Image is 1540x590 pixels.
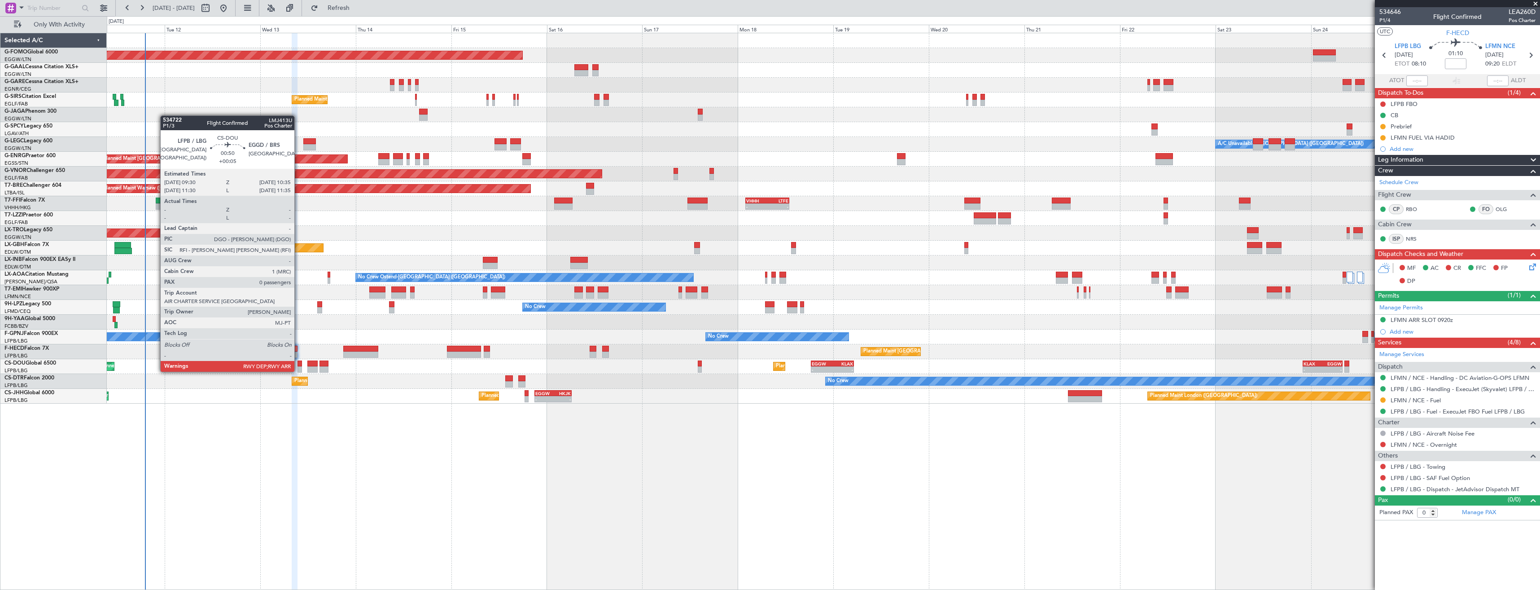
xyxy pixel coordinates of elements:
div: LFMN ARR SLOT 0920z [1391,316,1453,324]
div: - [812,367,832,372]
span: LFPB LBG [1395,42,1421,51]
span: Charter [1378,418,1400,428]
div: Planned Maint London ([GEOGRAPHIC_DATA]) [1150,389,1257,403]
div: Planned Maint [GEOGRAPHIC_DATA] ([GEOGRAPHIC_DATA]) [863,345,1005,358]
a: LX-TROLegacy 650 [4,227,52,233]
a: LGAV/ATH [4,130,29,137]
a: G-GAALCessna Citation XLS+ [4,64,79,70]
a: LX-GBHFalcon 7X [4,242,49,247]
a: LFPB / LBG - Aircraft Noise Fee [1391,430,1474,437]
div: Sat 23 [1216,25,1311,33]
a: LFPB/LBG [4,352,28,359]
button: Refresh [306,1,360,15]
a: LX-AOACitation Mustang [4,272,69,277]
span: P1/4 [1379,17,1401,24]
div: - [832,367,853,372]
span: Dispatch [1378,362,1403,372]
div: LTFE [767,198,788,203]
input: Trip Number [27,1,79,15]
div: Planned Maint [GEOGRAPHIC_DATA] ([GEOGRAPHIC_DATA]) [481,389,623,403]
span: LX-TRO [4,227,24,233]
div: - [746,204,767,209]
div: HKJK [553,391,571,396]
a: LFPB/LBG [4,367,28,374]
span: T7-BRE [4,183,23,188]
div: - [767,204,788,209]
span: 08:10 [1412,60,1426,69]
div: Sat 16 [547,25,643,33]
a: [PERSON_NAME]/QSA [4,278,57,285]
span: G-GARE [4,79,25,84]
div: - [1304,367,1322,372]
a: EDLW/DTM [4,264,31,270]
a: T7-LZZIPraetor 600 [4,212,53,218]
span: ALDT [1511,76,1526,85]
div: Tue 19 [833,25,929,33]
a: G-SIRSCitation Excel [4,94,56,99]
a: T7-EMIHawker 900XP [4,286,59,292]
span: Dispatch To-Dos [1378,88,1423,98]
span: G-ENRG [4,153,26,159]
span: LFMN NCE [1485,42,1515,51]
a: LTBA/ISL [4,189,25,196]
a: EGSS/STN [4,160,28,167]
a: LX-INBFalcon 900EX EASy II [4,257,75,262]
div: CP [1389,204,1404,214]
a: 9H-YAAGlobal 5000 [4,316,55,321]
div: Mon 18 [738,25,833,33]
a: EGNR/CEG [4,86,31,92]
div: - [553,396,571,402]
span: AC [1431,264,1439,273]
a: Manage Permits [1379,304,1423,313]
span: FP [1501,264,1508,273]
span: 09:20 [1485,60,1500,69]
div: Thu 14 [356,25,451,33]
a: CS-DTRFalcon 2000 [4,375,54,381]
a: EGGW/LTN [4,234,31,241]
span: (1/4) [1508,88,1521,97]
span: (4/8) [1508,338,1521,347]
a: NRS [1406,235,1426,243]
span: LX-AOA [4,272,25,277]
a: EGLF/FAB [4,175,28,181]
div: - [535,396,553,402]
span: CS-JHH [4,390,24,396]
span: Services [1378,338,1401,348]
div: EGGW [1322,361,1341,366]
a: G-FOMOGlobal 6000 [4,49,58,55]
span: Pos Charter [1509,17,1536,24]
span: (1/1) [1508,291,1521,300]
div: CB [1391,111,1398,119]
span: Permits [1378,291,1399,301]
span: G-LEGC [4,138,24,144]
a: T7-FFIFalcon 7X [4,198,45,203]
div: Prebrief [1391,123,1412,130]
span: ELDT [1502,60,1516,69]
a: EGGW/LTN [4,115,31,122]
a: CS-DOUGlobal 6500 [4,361,56,366]
span: Pax [1378,495,1388,506]
span: [DATE] [1395,51,1413,60]
a: LFPB / LBG - SAF Fuel Option [1391,474,1470,482]
a: F-HECDFalcon 7X [4,346,49,351]
a: EGLF/FAB [4,101,28,107]
div: Wed 20 [929,25,1024,33]
span: (0/0) [1508,495,1521,504]
a: LFPB/LBG [4,397,28,404]
span: LX-GBH [4,242,24,247]
div: EGGW [535,391,553,396]
a: F-GPNJFalcon 900EX [4,331,58,336]
a: LFMN/NCE [4,293,31,300]
span: ATOT [1389,76,1404,85]
span: CR [1453,264,1461,273]
span: CS-DOU [4,361,26,366]
div: Sun 17 [642,25,738,33]
span: G-GAAL [4,64,25,70]
div: Planned Maint Nice ([GEOGRAPHIC_DATA]) [191,241,291,255]
div: Flight Confirmed [1433,12,1482,22]
span: [DATE] [1485,51,1504,60]
span: 9H-YAA [4,316,25,321]
span: [DATE] - [DATE] [153,4,195,12]
a: LFPB/LBG [4,382,28,389]
div: LFMN FUEL VIA HADID [1391,134,1455,141]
